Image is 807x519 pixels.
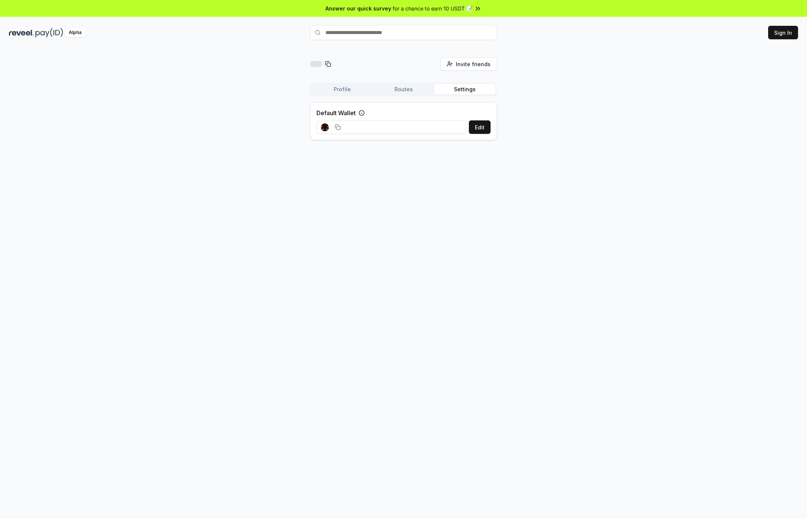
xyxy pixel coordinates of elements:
div: Alpha [65,28,86,37]
label: Default Wallet [316,108,356,117]
button: Sign In [768,26,798,39]
img: reveel_dark [9,28,34,37]
span: for a chance to earn 10 USDT 📝 [393,4,473,12]
button: Invite friends [440,57,497,71]
button: Settings [434,84,495,95]
span: Invite friends [456,60,491,68]
button: Routes [373,84,434,95]
button: Profile [312,84,373,95]
button: Edit [469,120,491,134]
span: Answer our quick survey [325,4,391,12]
img: pay_id [35,28,63,37]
